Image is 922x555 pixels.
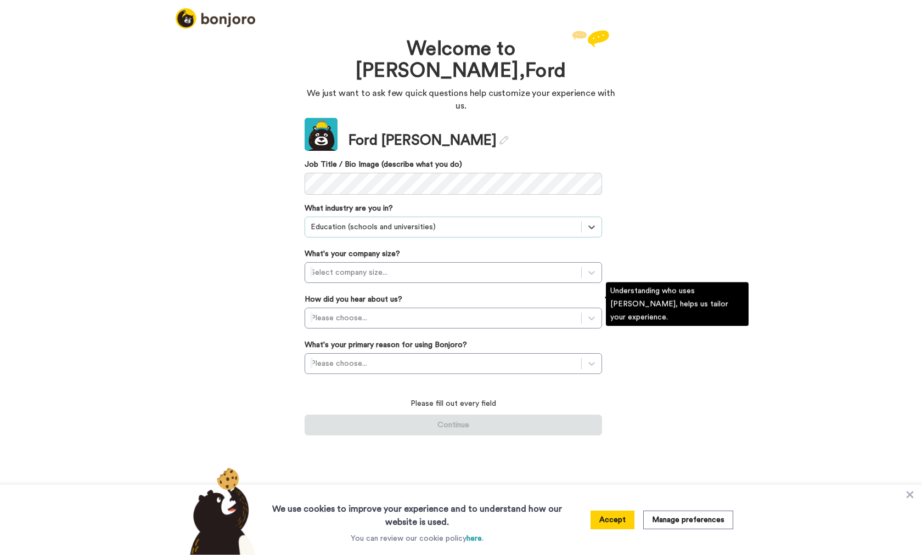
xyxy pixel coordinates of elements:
label: What's your primary reason for using Bonjoro? [305,339,467,350]
img: bear-with-cookie.png [180,467,261,555]
h1: Welcome to [PERSON_NAME], Ford [338,38,584,82]
div: Ford [PERSON_NAME] [348,131,508,151]
label: Job Title / Bio Image (describe what you do) [305,159,602,170]
img: logo_full.png [176,8,255,29]
label: What industry are you in? [305,203,393,214]
div: Understanding who uses [PERSON_NAME], helps us tailor your experience. [606,282,749,326]
label: How did you hear about us? [305,294,402,305]
p: You can review our cookie policy . [351,533,484,544]
label: What's your company size? [305,248,400,259]
p: Please fill out every field [305,398,602,409]
h3: We use cookies to improve your experience and to understand how our website is used. [261,496,573,529]
img: reply.svg [572,30,609,47]
button: Manage preferences [643,511,733,529]
a: here [466,535,482,542]
button: Continue [305,415,602,435]
p: We just want to ask few quick questions help customize your experience with us. [305,87,617,112]
button: Accept [591,511,634,529]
